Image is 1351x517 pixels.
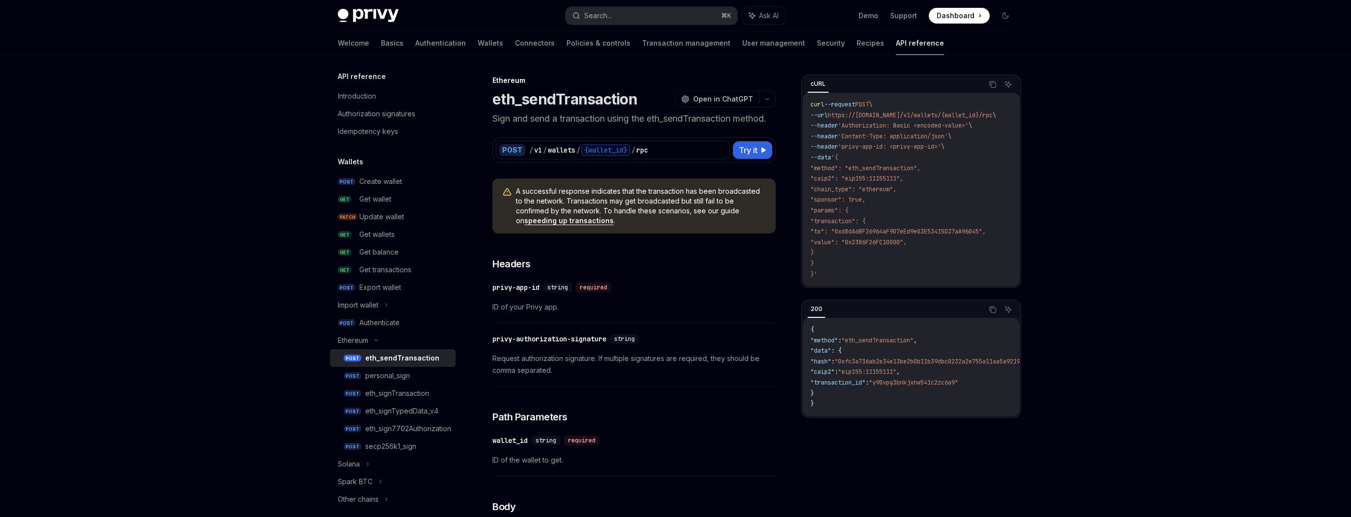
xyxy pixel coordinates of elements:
[524,216,614,225] a: speeding up transactions
[492,353,776,376] span: Request authorization signature. If multiple signatures are required, they should be comma separa...
[359,211,404,223] div: Update wallet
[824,101,855,108] span: --request
[492,410,567,424] span: Path Parameters
[693,94,753,104] span: Open in ChatGPT
[365,423,451,435] div: eth_sign7702Authorization
[811,379,865,387] span: "transaction_id"
[1002,78,1015,91] button: Ask AI
[359,264,411,276] div: Get transactions
[478,31,503,55] a: Wallets
[581,144,630,156] div: {wallet_id}
[828,111,993,119] span: https://[DOMAIN_NAME]/v1/wallets/{wallet_id}/rpc
[835,368,838,376] span: :
[986,303,999,316] button: Copy the contents from the code block
[492,283,540,292] div: privy-app-id
[811,336,838,344] span: "method"
[811,154,831,161] span: --data
[330,438,456,455] a: POSTsecp256k1_sign
[344,372,361,380] span: POST
[817,31,845,55] a: Security
[838,132,948,140] span: 'Content-Type: application/json'
[941,143,945,151] span: \
[890,11,917,21] a: Support
[811,259,814,267] span: }
[338,493,378,505] div: Other chains
[330,367,456,385] a: POSTpersonal_sign
[338,178,355,185] span: POST
[548,145,575,155] div: wallets
[831,154,838,161] span: '{
[492,436,528,445] div: wallet_id
[330,402,456,420] a: POSTeth_signTypedData_v4
[838,368,896,376] span: "eip155:11155111"
[733,141,772,159] button: Try it
[896,368,900,376] span: ,
[841,336,914,344] span: "eth_sendTransaction"
[811,175,903,182] span: "caip2": "eip155:11155111",
[330,87,456,105] a: Introduction
[492,76,776,85] div: Ethereum
[566,7,737,25] button: Search...⌘K
[415,31,466,55] a: Authentication
[330,208,456,226] a: PATCHUpdate wallet
[896,31,944,55] a: API reference
[811,368,835,376] span: "caip2"
[865,379,869,387] span: :
[365,388,429,399] div: eth_signTransaction
[330,349,456,367] a: POSTeth_sendTransaction
[838,143,941,151] span: 'privy-app-id: <privy-app-id>'
[359,282,401,293] div: Export wallet
[838,122,969,129] span: 'Authorization: Basic <encoded-value>'
[499,144,525,156] div: POST
[721,12,731,20] span: ⌘ K
[338,71,386,82] h5: API reference
[338,458,360,470] div: Solana
[365,405,438,417] div: eth_signTypedData_v4
[338,156,363,168] h5: Wallets
[835,358,1068,365] span: "0xfc3a736ab2e34e13be2b0b11b39dbc0232a2e755a11aa5a9219890d3b2c6c7d8"
[576,145,580,155] div: /
[492,454,776,466] span: ID of the wallet to get.
[492,301,776,313] span: ID of your Privy app.
[338,213,357,221] span: PATCH
[811,347,831,355] span: "data"
[338,108,415,120] div: Authorization signatures
[742,7,785,25] button: Ask AI
[576,283,611,292] div: required
[330,385,456,402] a: POSTeth_signTransaction
[543,145,547,155] div: /
[330,123,456,140] a: Idempotency keys
[365,440,416,452] div: secp256k1_sign
[344,390,361,397] span: POST
[993,111,996,119] span: \
[330,314,456,332] a: POSTAuthenticate
[344,408,361,415] span: POST
[536,437,556,444] span: string
[855,101,869,108] span: POST
[759,11,779,21] span: Ask AI
[564,436,599,445] div: required
[831,358,835,365] span: :
[811,238,907,246] span: "value": "0x2386F26FC10000",
[359,176,402,187] div: Create wallet
[948,132,951,140] span: \
[811,358,831,365] span: "hash"
[811,196,865,204] span: "sponsor": true,
[969,122,972,129] span: \
[359,229,395,240] div: Get wallets
[808,78,829,90] div: cURL
[492,90,637,108] h1: eth_sendTransaction
[338,9,399,23] img: dark logo
[330,243,456,261] a: GETGet balance
[338,335,368,346] div: Ethereum
[338,266,351,274] span: GET
[330,190,456,208] a: GETGet wallet
[986,78,999,91] button: Copy the contents from the code block
[811,228,986,235] span: "to": "0xd8dA6BF26964aF9D7eEd9e03E53415D37aA96045",
[344,443,361,450] span: POST
[492,334,606,344] div: privy-authorization-signature
[359,246,399,258] div: Get balance
[365,370,410,382] div: personal_sign
[811,270,817,278] span: }'
[811,249,814,257] span: }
